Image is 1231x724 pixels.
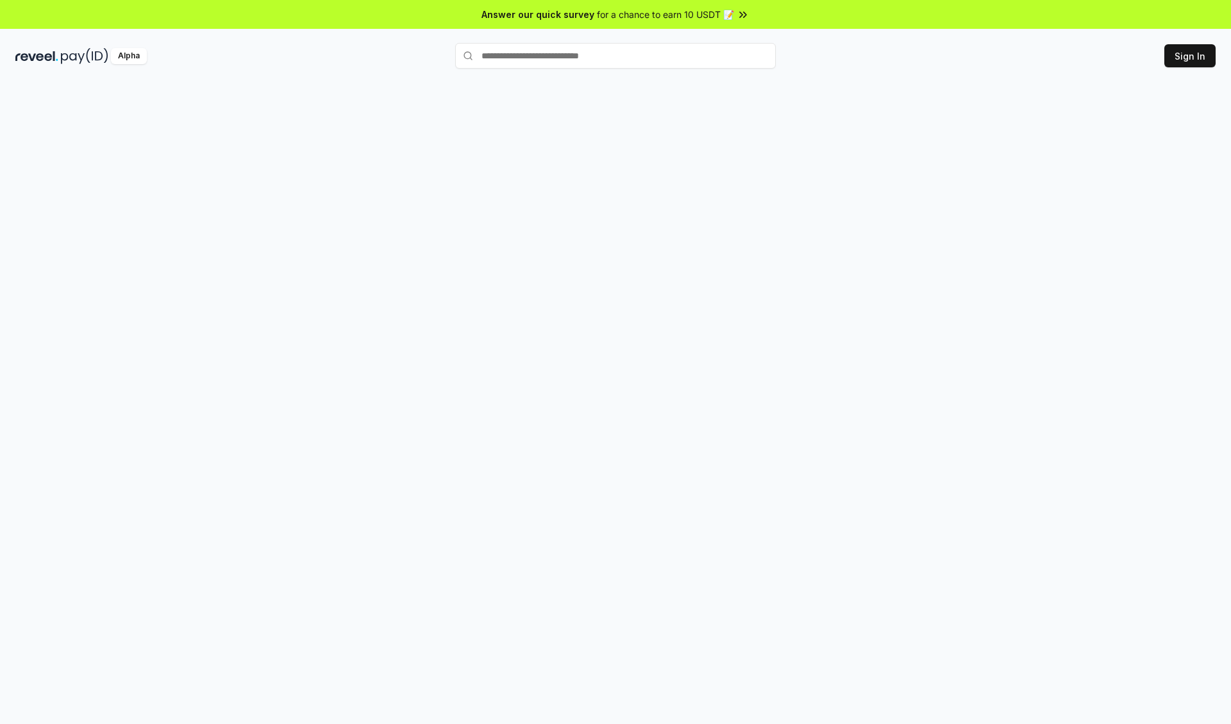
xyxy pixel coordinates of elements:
div: Alpha [111,48,147,64]
span: for a chance to earn 10 USDT 📝 [597,8,734,21]
span: Answer our quick survey [482,8,594,21]
img: pay_id [61,48,108,64]
button: Sign In [1164,44,1216,67]
img: reveel_dark [15,48,58,64]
